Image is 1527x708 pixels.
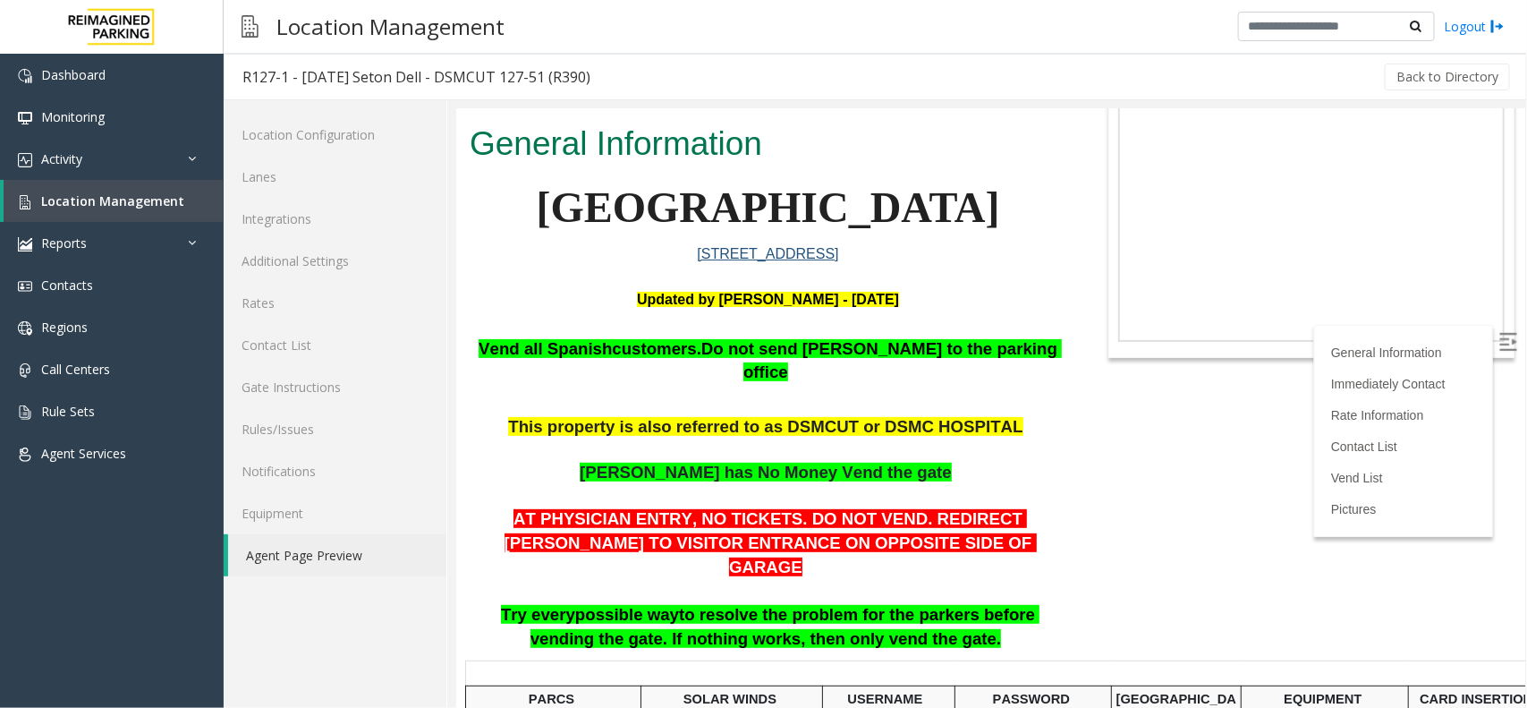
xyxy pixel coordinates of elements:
h3: Location Management [267,4,513,48]
h2: General Information [13,12,610,58]
span: PASSWORD [537,583,614,597]
img: 'icon' [18,405,32,420]
span: to resolve the problem for the parkers before vending the gate. If nothing works, then only vend ... [74,496,584,539]
a: Location Configuration [224,114,446,156]
span: customers. [156,230,245,249]
a: Immediately Contact [875,268,989,282]
img: 'icon' [18,321,32,336]
span: Do not send [PERSON_NAME] to the parking office [245,230,606,273]
a: Rules/Issues [224,408,446,450]
img: 'icon' [18,195,32,209]
span: Try every [45,496,119,515]
img: pageIcon [242,4,259,48]
div: R127-1 - [DATE] Seton Dell - DSMCUT 127-51 (R390) [242,65,590,89]
span: CARD INSERTION [963,583,1076,597]
img: 'icon' [18,153,32,167]
img: 'icon' [18,111,32,125]
span: Agent Services [41,445,126,462]
a: Lanes [224,156,446,198]
a: Contact List [875,330,941,345]
span: Contacts [41,277,93,294]
span: EQUIPMENT [827,583,905,597]
span: PARCS [72,583,118,597]
span: [GEOGRAPHIC_DATA] [80,74,543,122]
a: Gate Instructions [224,366,446,408]
img: 'icon' [18,69,32,83]
span: Regions [41,319,88,336]
a: Rates [224,282,446,324]
span: Activity [41,150,82,167]
span: Rule Sets [41,403,95,420]
span: [PERSON_NAME] has No Money Vend the gate [123,354,496,372]
a: Notifications [224,450,446,492]
a: Rate Information [875,299,968,313]
img: Open/Close Sidebar Menu [1043,224,1061,242]
img: 'icon' [18,237,32,252]
span: This property is also referred to as DSMCUT or DSMC HOSPITAL [52,308,566,327]
span: Vend all Spanish [22,230,156,249]
a: [STREET_ADDRESS] [241,137,382,152]
span: Monitoring [41,108,105,125]
span: SOLAR WINDS [227,583,320,597]
span: Reports [41,235,87,252]
span: AT PHYSICIAN ENTRY, NO TICKETS. DO NOT VEND. REDIRECT [PERSON_NAME] TO VISITOR ENTRANCE ON OPPOSI... [48,400,581,466]
span: Call Centers [41,361,110,378]
a: Logout [1444,17,1505,36]
span: USERNAME [391,583,466,597]
a: Integrations [224,198,446,240]
a: Location Management [4,180,224,222]
a: Contact List [224,324,446,366]
img: logout [1490,17,1505,36]
a: Equipment [224,492,446,534]
a: Pictures [875,393,920,407]
a: General Information [875,236,986,251]
span: possible way [119,496,223,515]
button: Back to Directory [1385,64,1510,90]
span: [GEOGRAPHIC_DATA] [660,583,780,620]
span: Location Management [41,192,184,209]
img: 'icon' [18,279,32,294]
b: Updated by [PERSON_NAME] - [DATE] [181,183,443,198]
a: Additional Settings [224,240,446,282]
img: 'icon' [18,448,32,462]
img: 'icon' [18,363,32,378]
a: Agent Page Preview [228,534,446,576]
span: Dashboard [41,66,106,83]
a: Vend List [875,362,927,376]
